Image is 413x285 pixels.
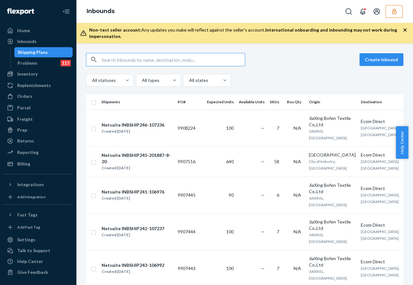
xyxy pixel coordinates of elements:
[4,69,73,79] a: Inventory
[175,177,204,213] td: 9907445
[4,125,73,135] a: Prep
[4,80,73,91] a: Replenishments
[229,192,234,198] span: 90
[175,94,204,110] th: PO#
[17,127,27,133] div: Prep
[226,159,234,164] span: 640
[102,128,164,135] div: Created [DATE]
[360,53,403,66] button: Create inbound
[226,229,234,234] span: 100
[4,26,73,36] a: Home
[60,5,73,18] button: Close Navigation
[4,91,73,101] a: Orders
[306,94,358,110] th: Origin
[267,94,284,110] th: SKUs
[226,125,234,131] span: 100
[175,213,204,250] td: 9907444
[361,152,400,158] div: Ecom Direct
[102,165,172,171] div: Created [DATE]
[236,94,267,110] th: Available Units
[309,159,347,171] span: City of Industry,, [GEOGRAPHIC_DATA]
[4,147,73,157] a: Reporting
[17,194,46,200] div: Add Integration
[4,267,73,277] button: Give Feedback
[4,36,73,47] a: Inbounds
[175,146,204,177] td: 9907516
[361,159,400,171] span: [GEOGRAPHIC_DATA], [GEOGRAPHIC_DATA]
[87,8,115,15] a: Inbounds
[356,5,369,18] button: Open notifications
[277,266,279,271] span: 7
[17,269,48,275] div: Give Feedback
[294,266,301,271] span: N/A
[309,232,347,244] span: JIAXING, [GEOGRAPHIC_DATA]
[102,232,164,238] div: Created [DATE]
[17,224,40,230] div: Add Fast Tag
[342,5,355,18] button: Open Search Box
[102,268,164,275] div: Created [DATE]
[17,247,50,254] div: Talk to Support
[14,58,73,68] a: Problems117
[102,195,164,201] div: Created [DATE]
[17,38,37,45] div: Inbounds
[89,27,403,40] div: Any updates you make will reflect against the seller's account.
[7,8,34,15] img: Flexport logo
[102,122,164,128] div: Netsuite INBSHIP246-107236
[18,49,48,55] div: Shipping Plans
[361,266,400,277] span: [GEOGRAPHIC_DATA], [GEOGRAPHIC_DATA]
[17,181,44,188] div: Integrations
[17,71,38,77] div: Inventory
[102,262,164,268] div: Netsuite INBSHIP243-106992
[361,229,400,241] span: [GEOGRAPHIC_DATA], [GEOGRAPHIC_DATA]
[99,94,175,110] th: Shipments
[309,219,356,231] div: JiaXing Bofen Textile Co.,Ltd
[261,125,265,131] span: —
[17,212,38,218] div: Fast Tags
[61,60,71,66] div: 117
[309,196,347,207] span: JIAXING, [GEOGRAPHIC_DATA]
[14,47,73,57] a: Shipping Plans
[4,223,73,232] a: Add Fast Tag
[294,125,301,131] span: N/A
[4,210,73,220] button: Fast Tags
[4,103,73,113] a: Parcel
[361,193,400,204] span: [GEOGRAPHIC_DATA], [GEOGRAPHIC_DATA]
[396,126,408,159] button: Help Center
[226,266,234,271] span: 100
[370,5,383,18] button: Open account menu
[274,159,279,164] span: 58
[17,82,51,89] div: Replenishments
[309,182,356,195] div: JiaXing Bofen Textile Co.,Ltd
[277,192,279,198] span: 6
[261,159,265,164] span: —
[102,225,164,232] div: Netsuite INBSHIP242-107237
[361,222,400,228] div: Ecom Direct
[294,159,301,164] span: N/A
[294,229,301,234] span: N/A
[204,94,236,110] th: Expected Units
[4,192,73,202] a: Add Integration
[361,259,400,265] div: Ecom Direct
[17,149,39,156] div: Reporting
[358,94,402,110] th: Destination
[17,27,30,34] div: Home
[309,255,356,268] div: JiaXing Bofen Textile Co.,Ltd
[82,2,120,21] ol: breadcrumbs
[309,269,347,281] span: JIAXING, [GEOGRAPHIC_DATA]
[373,266,407,282] iframe: Opens a widget where you can chat to one of our agents
[261,192,265,198] span: —
[309,152,356,158] div: [GEOGRAPHIC_DATA]
[294,192,301,198] span: N/A
[361,126,400,137] span: [GEOGRAPHIC_DATA], [GEOGRAPHIC_DATA]
[17,258,43,265] div: Help Center
[17,237,35,243] div: Settings
[261,229,265,234] span: —
[91,77,92,84] input: All statuses
[277,125,279,131] span: 7
[284,94,306,110] th: Box Qty
[17,138,34,144] div: Returns
[18,60,38,66] div: Problems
